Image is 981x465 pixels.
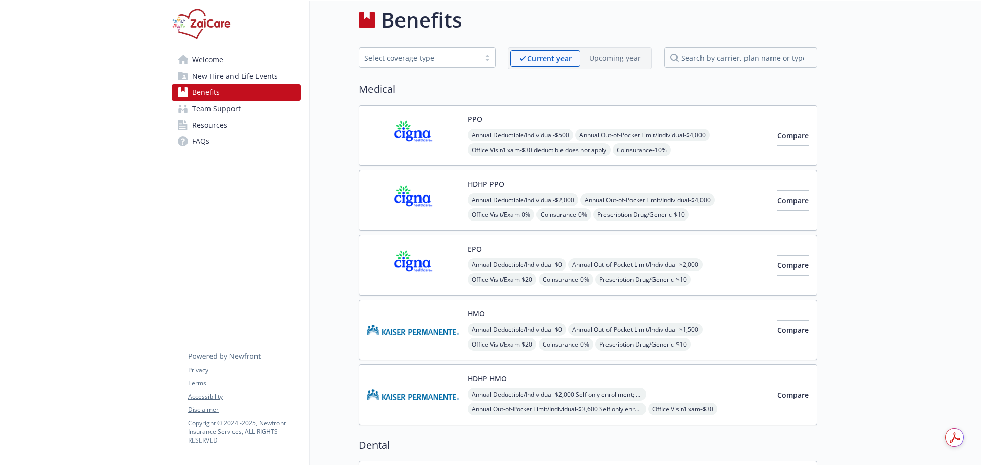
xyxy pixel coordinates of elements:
span: Annual Out-of-Pocket Limit/Individual - $1,500 [568,323,703,336]
span: Coinsurance - 0% [539,273,593,286]
span: Prescription Drug/Generic - $10 [595,338,691,351]
span: Coinsurance - 0% [536,208,591,221]
button: Compare [777,126,809,146]
a: Welcome [172,52,301,68]
a: Benefits [172,84,301,101]
div: Select coverage type [364,53,475,63]
span: Compare [777,390,809,400]
a: Resources [172,117,301,133]
span: Annual Out-of-Pocket Limit/Individual - $3,600 Self only enrollment; $3,600 for any one member wi... [468,403,646,415]
span: Compare [777,195,809,205]
span: Annual Deductible/Individual - $0 [468,323,566,336]
span: Team Support [192,101,241,117]
span: Prescription Drug/Generic - $10 [595,273,691,286]
span: Office Visit/Exam - $20 [468,338,536,351]
span: Welcome [192,52,223,68]
button: Compare [777,320,809,340]
p: Current year [527,53,572,64]
a: FAQs [172,133,301,150]
button: EPO [468,243,482,254]
button: Compare [777,255,809,276]
span: Resources [192,117,227,133]
span: Annual Deductible/Individual - $2,000 Self only enrollment; $3,300 for any one member within a Fa... [468,388,646,401]
span: Annual Out-of-Pocket Limit/Individual - $4,000 [580,193,715,206]
span: Office Visit/Exam - $30 deductible does not apply [468,143,611,156]
span: Annual Deductible/Individual - $500 [468,129,573,141]
img: Kaiser Permanente Insurance Company carrier logo [367,373,459,417]
a: Disclaimer [188,405,300,414]
img: CIGNA carrier logo [367,179,459,222]
span: FAQs [192,133,209,150]
a: New Hire and Life Events [172,68,301,84]
a: Team Support [172,101,301,117]
button: PPO [468,114,482,125]
span: Annual Out-of-Pocket Limit/Individual - $2,000 [568,258,703,271]
span: Benefits [192,84,220,101]
span: New Hire and Life Events [192,68,278,84]
span: Annual Deductible/Individual - $2,000 [468,193,578,206]
span: Coinsurance - 0% [539,338,593,351]
span: Compare [777,260,809,270]
button: HDHP PPO [468,179,504,189]
span: Upcoming year [580,50,649,67]
span: Compare [777,325,809,335]
button: Compare [777,385,809,405]
input: search by carrier, plan name or type [664,47,818,68]
img: CIGNA carrier logo [367,243,459,287]
h2: Medical [359,82,818,97]
h2: Dental [359,437,818,453]
img: Kaiser Permanente Insurance Company carrier logo [367,308,459,352]
span: Office Visit/Exam - $30 [648,403,717,415]
span: Coinsurance - 10% [613,143,671,156]
a: Accessibility [188,392,300,401]
span: Prescription Drug/Generic - $10 [593,208,689,221]
a: Terms [188,379,300,388]
button: Compare [777,190,809,211]
span: Office Visit/Exam - $20 [468,273,536,286]
span: Compare [777,131,809,140]
button: HMO [468,308,485,319]
span: Annual Deductible/Individual - $0 [468,258,566,271]
p: Copyright © 2024 - 2025 , Newfront Insurance Services, ALL RIGHTS RESERVED [188,419,300,445]
span: Office Visit/Exam - 0% [468,208,534,221]
span: Annual Out-of-Pocket Limit/Individual - $4,000 [575,129,710,141]
img: CIGNA carrier logo [367,114,459,157]
a: Privacy [188,365,300,375]
h1: Benefits [381,5,462,35]
p: Upcoming year [589,53,641,63]
button: HDHP HMO [468,373,507,384]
